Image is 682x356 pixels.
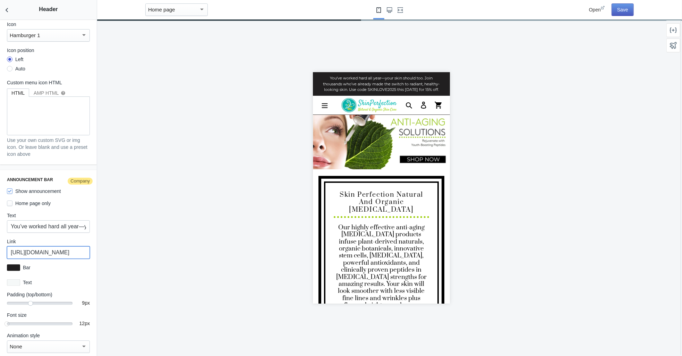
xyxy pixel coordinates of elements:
[15,56,23,63] div: Left
[79,321,85,326] span: 12
[148,7,175,12] mat-select-trigger: Home page
[15,65,25,72] div: Auto
[612,3,634,16] button: Save
[24,26,89,40] a: image
[7,332,90,339] label: Animation style
[7,291,90,298] label: Padding (top/bottom)
[61,91,66,95] mat-icon: help
[7,312,90,319] label: Font size
[21,119,116,146] h4: Skin Perfection Natural and Organic [MEDICAL_DATA]
[7,188,61,195] label: Show announcement
[28,26,84,40] img: image
[5,26,19,40] button: Menu
[85,321,90,326] span: px
[10,32,40,38] mat-select-trigger: Hamburger 1
[20,264,90,271] label: Bar
[7,177,90,183] h3: Announcement bar
[21,152,116,244] h4: Our highly effective anti-aging [MEDICAL_DATA] products infuse plant-derived naturals, organic bo...
[7,212,90,219] label: Text
[589,7,601,12] span: Open
[34,90,66,96] div: AMP HTML
[7,21,90,28] label: Icon
[7,137,90,158] p: Use your own custom SVG or img icon. Or leave blank and use a preset icon above
[10,344,22,349] mat-select-trigger: None
[85,300,90,306] span: px
[7,47,90,54] label: Icon position
[11,90,25,96] div: HTML
[7,200,51,207] label: Home page only
[7,238,90,245] label: Link
[82,300,85,306] span: 9
[20,279,90,286] label: Text
[67,177,93,185] span: Company
[7,79,90,86] label: Custom menu icon HTML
